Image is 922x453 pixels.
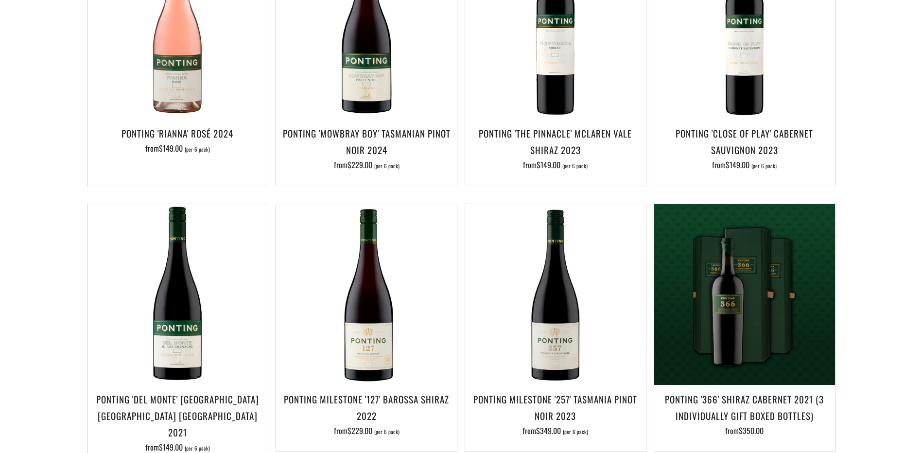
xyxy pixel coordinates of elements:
a: Ponting '366' Shiraz Cabernet 2021 (3 individually gift boxed bottles) from$350.00 [654,391,835,439]
span: from [712,159,777,171]
h3: Ponting Milestone '257' Tasmania Pinot Noir 2023 [470,391,641,424]
span: from [334,159,400,171]
a: Ponting Milestone '127' Barossa Shiraz 2022 from$229.00 (per 6 pack) [276,391,457,439]
span: $229.00 [348,425,372,436]
a: Ponting Milestone '257' Tasmania Pinot Noir 2023 from$349.00 (per 6 pack) [465,391,646,439]
a: Ponting 'Mowbray Boy' Tasmanian Pinot Noir 2024 from$229.00 (per 6 pack) [276,125,457,174]
h3: Ponting 'The Pinnacle' McLaren Vale Shiraz 2023 [470,125,641,158]
span: from [725,425,764,436]
a: Ponting 'Del Monte' [GEOGRAPHIC_DATA] [GEOGRAPHIC_DATA] [GEOGRAPHIC_DATA] 2021 from$149.00 (per 6... [87,391,268,452]
span: (per 6 pack) [374,163,400,169]
h3: Ponting 'Mowbray Boy' Tasmanian Pinot Noir 2024 [281,125,452,158]
span: (per 6 pack) [562,163,588,169]
span: (per 6 pack) [185,147,210,152]
span: (per 6 pack) [374,429,400,435]
span: $149.00 [726,159,749,171]
span: $149.00 [159,142,183,154]
span: from [523,159,588,171]
a: Ponting 'The Pinnacle' McLaren Vale Shiraz 2023 from$149.00 (per 6 pack) [465,125,646,174]
span: from [145,441,210,453]
span: (per 6 pack) [563,429,588,435]
span: $149.00 [537,159,560,171]
span: $350.00 [739,425,764,436]
h3: Ponting 'Close of Play' Cabernet Sauvignon 2023 [659,125,830,158]
span: $349.00 [536,425,561,436]
span: $229.00 [348,159,372,171]
span: from [522,425,588,436]
h3: Ponting 'Del Monte' [GEOGRAPHIC_DATA] [GEOGRAPHIC_DATA] [GEOGRAPHIC_DATA] 2021 [92,391,263,441]
h3: Ponting Milestone '127' Barossa Shiraz 2022 [281,391,452,424]
h3: Ponting '366' Shiraz Cabernet 2021 (3 individually gift boxed bottles) [659,391,830,424]
a: Ponting 'Rianna' Rosé 2024 from$149.00 (per 6 pack) [87,125,268,174]
span: (per 6 pack) [185,446,210,451]
a: Ponting 'Close of Play' Cabernet Sauvignon 2023 from$149.00 (per 6 pack) [654,125,835,174]
h3: Ponting 'Rianna' Rosé 2024 [92,125,263,141]
span: from [145,142,210,154]
span: (per 6 pack) [751,163,777,169]
span: from [334,425,400,436]
span: $149.00 [159,441,183,453]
